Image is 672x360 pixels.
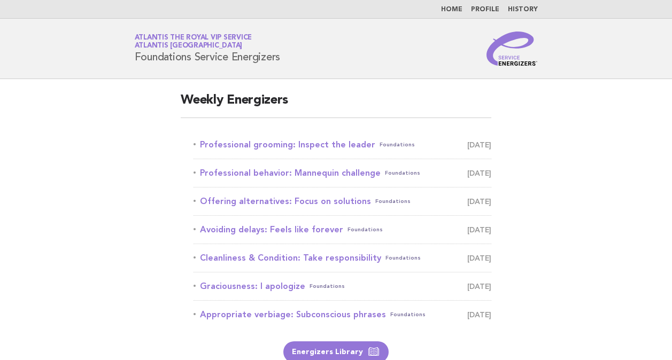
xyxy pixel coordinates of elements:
a: Home [441,6,462,13]
a: History [508,6,538,13]
span: Foundations [380,137,415,152]
span: Foundations [390,307,426,322]
span: [DATE] [467,222,491,237]
span: [DATE] [467,251,491,265]
a: Atlantis the Royal VIP ServiceAtlantis [GEOGRAPHIC_DATA] [135,34,252,49]
span: Foundations [310,279,345,294]
span: [DATE] [467,279,491,294]
a: Professional behavior: Mannequin challengeFoundations [DATE] [194,166,491,181]
span: Foundations [375,194,411,209]
span: [DATE] [467,166,491,181]
a: Professional grooming: Inspect the leaderFoundations [DATE] [194,137,491,152]
span: Atlantis [GEOGRAPHIC_DATA] [135,43,243,50]
h2: Weekly Energizers [181,92,491,118]
span: [DATE] [467,307,491,322]
h1: Foundations Service Energizers [135,35,281,62]
img: Service Energizers [486,32,538,66]
a: Offering alternatives: Focus on solutionsFoundations [DATE] [194,194,491,209]
span: [DATE] [467,194,491,209]
span: Foundations [385,251,421,265]
span: Foundations [347,222,383,237]
span: [DATE] [467,137,491,152]
a: Appropriate verbiage: Subconscious phrasesFoundations [DATE] [194,307,491,322]
a: Avoiding delays: Feels like foreverFoundations [DATE] [194,222,491,237]
a: Profile [471,6,499,13]
a: Graciousness: I apologizeFoundations [DATE] [194,279,491,294]
a: Cleanliness & Condition: Take responsibilityFoundations [DATE] [194,251,491,265]
span: Foundations [385,166,420,181]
